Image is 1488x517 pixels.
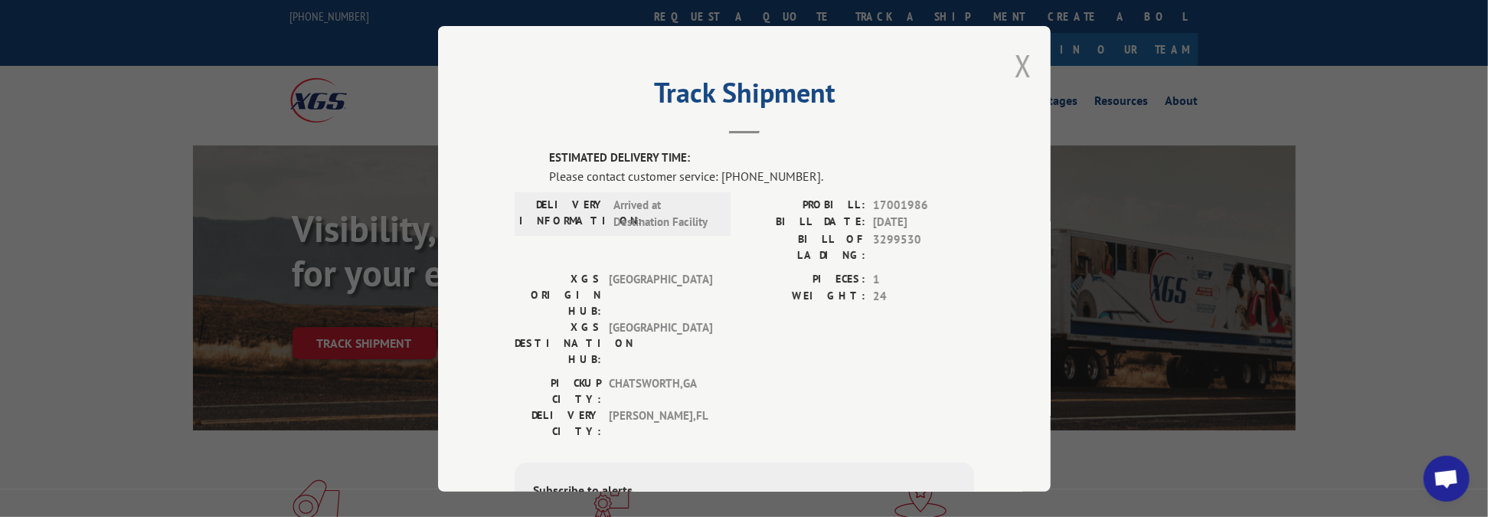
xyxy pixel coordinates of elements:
[744,270,865,288] label: PIECES:
[549,166,974,185] div: Please contact customer service: [PHONE_NUMBER].
[515,407,601,439] label: DELIVERY CITY:
[549,149,974,167] label: ESTIMATED DELIVERY TIME:
[1424,456,1470,502] a: Open chat
[1015,45,1032,86] button: Close modal
[873,288,974,306] span: 24
[873,214,974,231] span: [DATE]
[609,270,712,319] span: [GEOGRAPHIC_DATA]
[515,270,601,319] label: XGS ORIGIN HUB:
[744,288,865,306] label: WEIGHT:
[744,214,865,231] label: BILL DATE:
[609,407,712,439] span: [PERSON_NAME] , FL
[533,480,956,502] div: Subscribe to alerts
[609,375,712,407] span: CHATSWORTH , GA
[873,196,974,214] span: 17001986
[519,196,606,231] label: DELIVERY INFORMATION:
[744,231,865,263] label: BILL OF LADING:
[609,319,712,367] span: [GEOGRAPHIC_DATA]
[613,196,717,231] span: Arrived at Destination Facility
[873,270,974,288] span: 1
[515,375,601,407] label: PICKUP CITY:
[515,319,601,367] label: XGS DESTINATION HUB:
[515,82,974,111] h2: Track Shipment
[873,231,974,263] span: 3299530
[744,196,865,214] label: PROBILL:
